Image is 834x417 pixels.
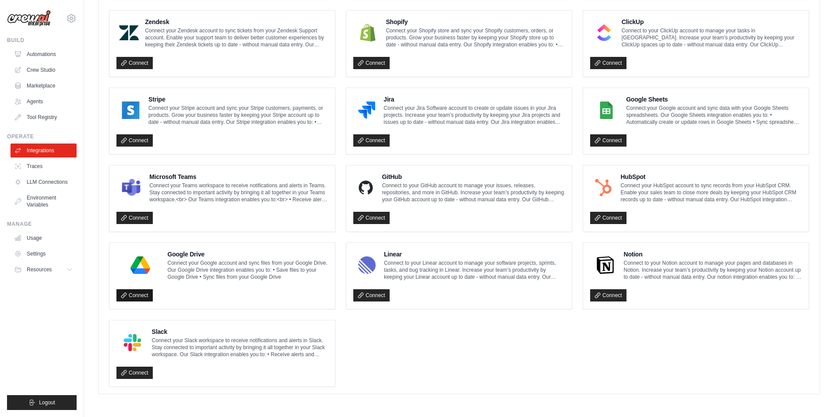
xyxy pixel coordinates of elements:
[149,182,328,203] p: Connect your Teams workspace to receive notifications and alerts in Teams. Stay connected to impo...
[116,57,153,69] a: Connect
[590,212,626,224] a: Connect
[626,95,802,104] h4: Google Sheets
[624,250,802,259] h4: Notion
[152,327,328,336] h4: Slack
[116,367,153,379] a: Connect
[590,57,626,69] a: Connect
[116,289,153,301] a: Connect
[382,182,565,203] p: Connect to your GitHub account to manage your issues, releases, repositories, and more in GitHub....
[11,191,77,212] a: Environment Variables
[593,102,620,119] img: Google Sheets Logo
[39,399,55,406] span: Logout
[386,27,565,48] p: Connect your Shopify store and sync your Shopify customers, orders, or products. Grow your busine...
[148,95,328,104] h4: Stripe
[11,247,77,261] a: Settings
[27,266,52,273] span: Resources
[353,134,390,147] a: Connect
[593,24,616,42] img: ClickUp Logo
[7,221,77,228] div: Manage
[119,102,142,119] img: Stripe Logo
[116,212,153,224] a: Connect
[11,159,77,173] a: Traces
[7,10,51,27] img: Logo
[11,79,77,93] a: Marketplace
[116,134,153,147] a: Connect
[7,37,77,44] div: Build
[384,250,565,259] h4: Linear
[386,18,565,26] h4: Shopify
[145,18,328,26] h4: Zendesk
[622,27,802,48] p: Connect to your ClickUp account to manage your tasks in [GEOGRAPHIC_DATA]. Increase your team’s p...
[353,57,390,69] a: Connect
[11,231,77,245] a: Usage
[11,95,77,109] a: Agents
[593,179,614,196] img: HubSpot Logo
[145,27,328,48] p: Connect your Zendesk account to sync tickets from your Zendesk Support account. Enable your suppo...
[384,259,565,280] p: Connect to your Linear account to manage your software projects, sprints, tasks, and bug tracking...
[11,47,77,61] a: Automations
[11,175,77,189] a: LLM Connections
[11,263,77,277] button: Resources
[7,133,77,140] div: Operate
[119,24,139,42] img: Zendesk Logo
[590,134,626,147] a: Connect
[11,144,77,158] a: Integrations
[168,250,328,259] h4: Google Drive
[356,102,377,119] img: Jira Logo
[624,259,802,280] p: Connect to your Notion account to manage your pages and databases in Notion. Increase your team’s...
[622,18,802,26] h4: ClickUp
[119,334,146,351] img: Slack Logo
[119,179,143,196] img: Microsoft Teams Logo
[626,105,802,126] p: Connect your Google account and sync data with your Google Sheets spreadsheets. Our Google Sheets...
[356,179,376,196] img: GitHub Logo
[353,212,390,224] a: Connect
[593,256,618,274] img: Notion Logo
[11,63,77,77] a: Crew Studio
[119,256,162,274] img: Google Drive Logo
[620,172,802,181] h4: HubSpot
[7,395,77,410] button: Logout
[620,182,802,203] p: Connect your HubSpot account to sync records from your HubSpot CRM. Enable your sales team to clo...
[149,172,328,181] h4: Microsoft Teams
[356,24,380,42] img: Shopify Logo
[168,259,328,280] p: Connect your Google account and sync files from your Google Drive. Our Google Drive integration e...
[353,289,390,301] a: Connect
[590,289,626,301] a: Connect
[382,172,565,181] h4: GitHub
[384,95,565,104] h4: Jira
[148,105,328,126] p: Connect your Stripe account and sync your Stripe customers, payments, or products. Grow your busi...
[356,256,378,274] img: Linear Logo
[152,337,328,358] p: Connect your Slack workspace to receive notifications and alerts in Slack. Stay connected to impo...
[11,110,77,124] a: Tool Registry
[384,105,565,126] p: Connect your Jira Software account to create or update issues in your Jira projects. Increase you...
